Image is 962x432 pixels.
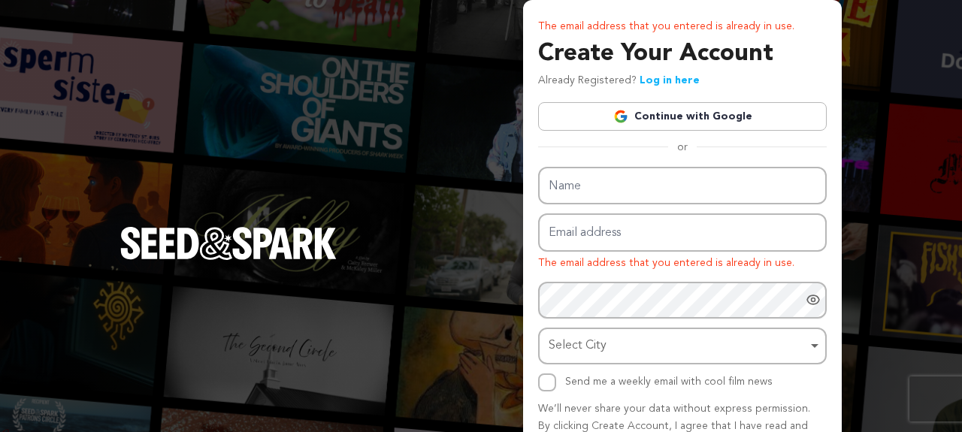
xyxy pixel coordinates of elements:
[120,227,337,290] a: Seed&Spark Homepage
[613,109,628,124] img: Google logo
[120,227,337,260] img: Seed&Spark Logo
[538,72,700,90] p: Already Registered?
[538,18,827,36] p: The email address that you entered is already in use.
[565,376,773,387] label: Send me a weekly email with cool film news
[538,255,827,273] p: The email address that you entered is already in use.
[538,167,827,205] input: Name
[549,335,807,357] div: Select City
[806,292,821,307] a: Show password as plain text. Warning: this will display your password on the screen.
[538,213,827,252] input: Email address
[668,140,697,155] span: or
[538,36,827,72] h3: Create Your Account
[640,75,700,86] a: Log in here
[538,102,827,131] a: Continue with Google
